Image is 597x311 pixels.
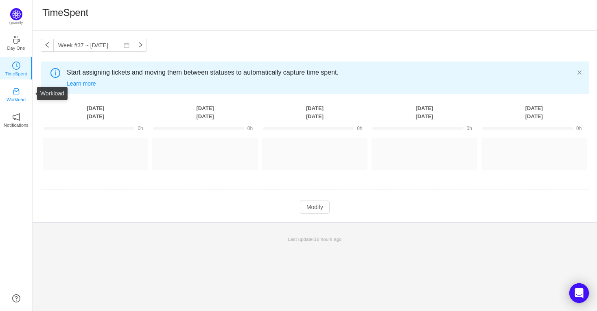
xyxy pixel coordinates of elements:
input: Select a week [53,39,134,52]
p: Notifications [4,121,28,129]
i: icon: close [577,70,582,75]
p: Quantify [9,20,23,26]
button: icon: right [134,39,147,52]
h1: TimeSpent [42,7,88,19]
i: icon: inbox [12,87,20,95]
a: icon: coffeeDay One [12,38,20,46]
a: icon: notificationNotifications [12,115,20,124]
th: [DATE] [DATE] [370,104,479,121]
th: [DATE] [DATE] [260,104,370,121]
span: 0h [576,126,582,131]
a: icon: clock-circleTimeSpent [12,64,20,72]
th: [DATE] [DATE] [41,104,150,121]
p: Day One [7,44,25,52]
i: icon: info-circle [50,68,60,78]
i: icon: coffee [12,36,20,44]
i: icon: clock-circle [12,62,20,70]
a: Learn more [67,80,96,87]
i: icon: notification [12,113,20,121]
a: icon: question-circle [12,294,20,302]
span: Last update: [288,236,341,242]
span: 0h [247,126,253,131]
img: Quantify [10,8,22,20]
th: [DATE] [DATE] [150,104,260,121]
th: [DATE] [DATE] [479,104,589,121]
span: Start assigning tickets and moving them between statuses to automatically capture time spent. [67,68,577,77]
a: icon: inboxWorkload [12,90,20,98]
p: TimeSpent [5,70,27,77]
span: 0h [138,126,143,131]
div: Open Intercom Messenger [569,283,589,303]
span: 0h [467,126,472,131]
button: icon: close [577,68,582,77]
span: 16 hours ago [314,236,342,242]
p: Workload [7,96,26,103]
button: Modify [300,201,330,214]
button: icon: left [41,39,54,52]
i: icon: calendar [124,42,129,48]
span: 0h [357,126,362,131]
